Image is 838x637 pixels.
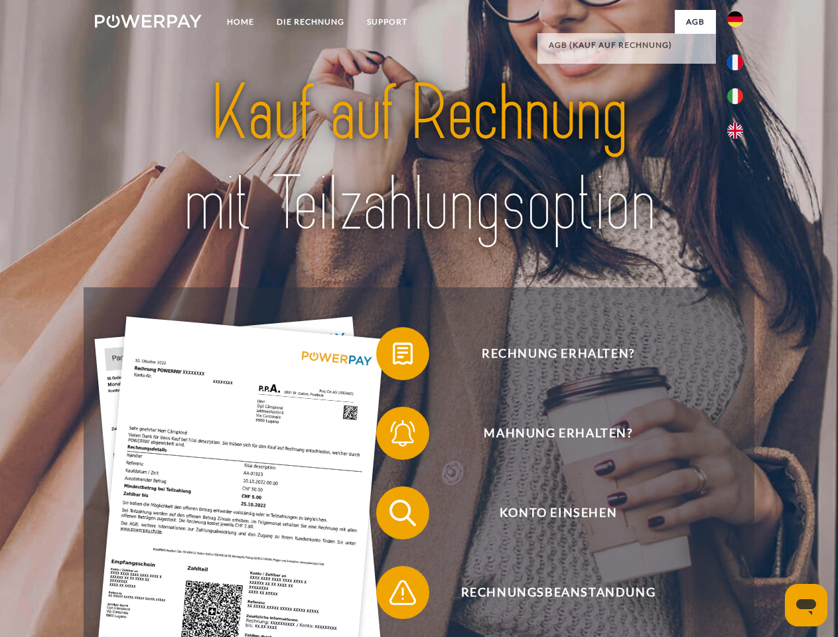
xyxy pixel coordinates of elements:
[727,88,743,104] img: it
[386,496,419,530] img: qb_search.svg
[537,33,716,57] a: AGB (Kauf auf Rechnung)
[727,123,743,139] img: en
[386,576,419,609] img: qb_warning.svg
[395,566,721,619] span: Rechnungsbeanstandung
[727,11,743,27] img: de
[376,566,721,619] button: Rechnungsbeanstandung
[356,10,419,34] a: SUPPORT
[395,407,721,460] span: Mahnung erhalten?
[395,486,721,539] span: Konto einsehen
[265,10,356,34] a: DIE RECHNUNG
[785,584,827,626] iframe: Schaltfläche zum Öffnen des Messaging-Fensters
[376,327,721,380] button: Rechnung erhalten?
[127,64,711,254] img: title-powerpay_de.svg
[537,57,716,81] a: AGB (Kreditkonto/Teilzahlung)
[386,417,419,450] img: qb_bell.svg
[395,327,721,380] span: Rechnung erhalten?
[675,10,716,34] a: agb
[376,407,721,460] button: Mahnung erhalten?
[727,54,743,70] img: fr
[376,486,721,539] button: Konto einsehen
[95,15,202,28] img: logo-powerpay-white.svg
[216,10,265,34] a: Home
[386,337,419,370] img: qb_bill.svg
